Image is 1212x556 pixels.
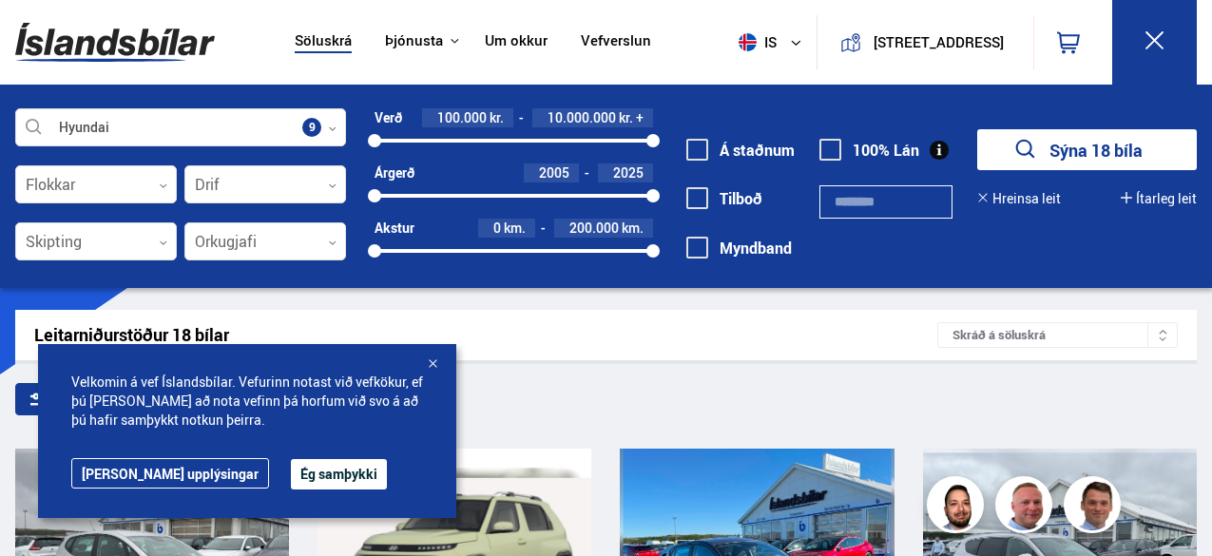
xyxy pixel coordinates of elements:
[731,14,817,70] button: is
[1067,479,1124,536] img: FbJEzSuNWCJXmdc-.webp
[291,459,387,489] button: Ég samþykki
[977,191,1061,206] button: Hreinsa leit
[686,142,795,159] label: Á staðnum
[569,219,619,237] span: 200.000
[1121,191,1197,206] button: Ítarleg leit
[869,34,1009,50] button: [STREET_ADDRESS]
[385,32,443,50] button: Þjónusta
[731,33,779,51] span: is
[622,220,644,236] span: km.
[490,110,504,125] span: kr.
[295,32,352,52] a: Söluskrá
[375,110,402,125] div: Verð
[998,479,1055,536] img: siFngHWaQ9KaOqBr.png
[71,458,269,489] a: [PERSON_NAME] upplýsingar
[34,325,937,345] div: Leitarniðurstöður 18 bílar
[15,383,91,415] div: Sía
[15,11,215,73] img: G0Ugv5HjCgRt.svg
[819,142,919,159] label: 100% Lán
[619,110,633,125] span: kr.
[930,479,987,536] img: nhp88E3Fdnt1Opn2.png
[539,163,569,182] span: 2005
[71,373,423,430] span: Velkomin á vef Íslandsbílar. Vefurinn notast við vefkökur, ef þú [PERSON_NAME] að nota vefinn þá ...
[375,165,414,181] div: Árgerð
[548,108,616,126] span: 10.000.000
[977,129,1197,170] button: Sýna 18 bíla
[828,15,1022,69] a: [STREET_ADDRESS]
[375,220,414,236] div: Akstur
[937,322,1178,348] div: Skráð á söluskrá
[686,190,762,207] label: Tilboð
[485,32,548,52] a: Um okkur
[636,110,644,125] span: +
[739,33,757,51] img: svg+xml;base64,PHN2ZyB4bWxucz0iaHR0cDovL3d3dy53My5vcmcvMjAwMC9zdmciIHdpZHRoPSI1MTIiIGhlaWdodD0iNT...
[493,219,501,237] span: 0
[581,32,651,52] a: Vefverslun
[437,108,487,126] span: 100.000
[504,220,526,236] span: km.
[686,240,792,257] label: Myndband
[613,163,644,182] span: 2025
